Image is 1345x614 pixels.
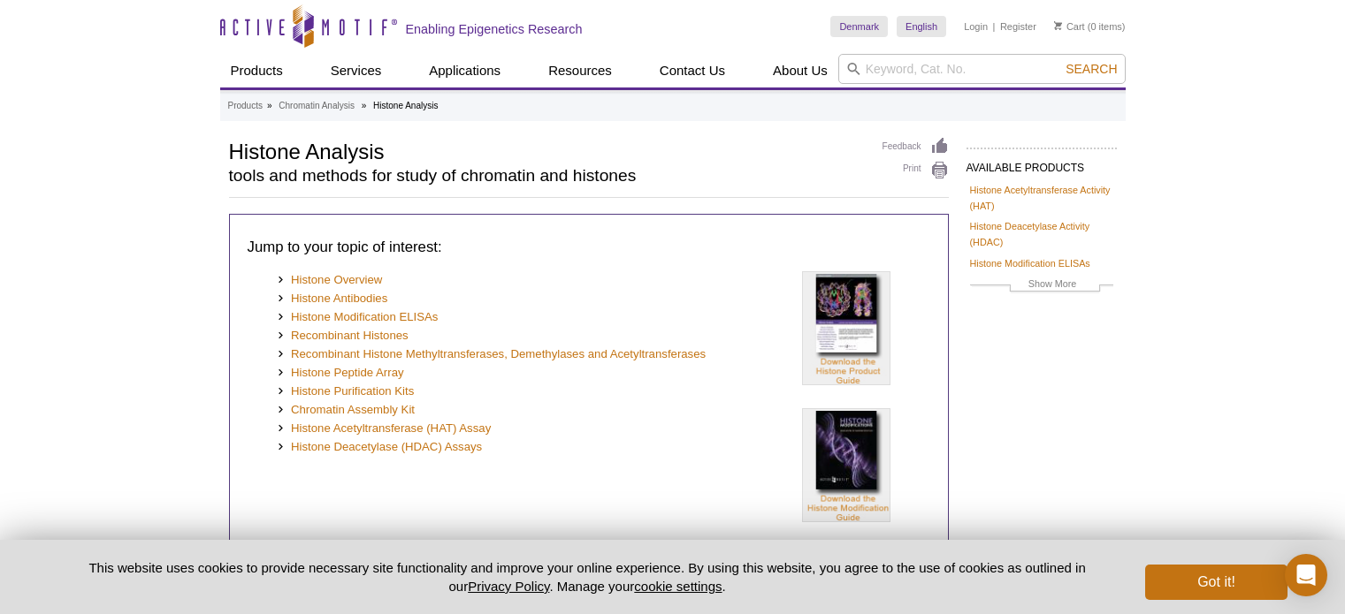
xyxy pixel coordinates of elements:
li: » [362,101,367,110]
a: Histone Acetyltransferase (HAT) Assay [277,420,492,438]
span: Search [1066,62,1117,76]
a: Histone Overview [277,271,383,290]
a: Chromatin Analysis [279,98,355,114]
a: Histone Peptide Array [277,364,404,383]
li: | [993,16,996,37]
h2: tools and methods for study of chromatin and histones [229,168,865,184]
a: Histone Antibodies [277,290,388,308]
a: Show More [970,276,1113,296]
a: Chromatin Assembly Kit [277,401,416,420]
a: Histone Modification ELISAs [970,255,1090,271]
a: Histone Deacetylase Activity (HDAC) [970,218,1113,250]
a: Recombinant Histones [277,327,409,345]
a: Histone Modification ELISAs [277,308,439,327]
li: (0 items) [1054,16,1126,37]
input: Keyword, Cat. No. [838,54,1126,84]
a: Applications [418,54,511,87]
h2: Enabling Epigenetics Research [406,21,583,37]
a: Login [964,20,988,33]
a: Recombinant Histone Methyltransferases, Demethylases and Acetyltransferases [277,345,707,364]
a: Resources [538,54,623,87]
img: Histone Modification Guide [802,408,890,522]
h2: AVAILABLE PRODUCTS [967,148,1117,179]
a: Services [320,54,393,87]
a: English [897,16,946,37]
a: Contact Us [649,54,736,87]
p: This website uses cookies to provide necessary site functionality and improve your online experie... [58,558,1117,595]
li: Histone Analysis [373,101,438,110]
h1: Histone Analysis [229,137,865,163]
button: Search [1060,61,1122,77]
a: Print [883,161,949,180]
div: Open Intercom Messenger [1285,554,1327,596]
button: Got it! [1145,565,1287,600]
a: Privacy Policy [468,579,549,594]
a: Denmark [830,16,888,37]
img: Your Cart [1054,21,1062,30]
a: Register [1000,20,1036,33]
a: Feedback [883,137,949,156]
a: Products [220,54,294,87]
a: About Us [762,54,838,87]
img: Histone Product Guide [802,271,890,385]
a: Cart [1054,20,1085,33]
a: Histone Deacetylase (HDAC) Assays [277,438,483,457]
li: » [267,101,272,110]
a: Histone Acetyltransferase Activity (HAT) [970,182,1113,214]
h3: Jump to your topic of interest: [248,237,930,258]
a: Histone Purification Kits [277,383,415,401]
button: cookie settings [634,579,722,594]
a: Products [228,98,263,114]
